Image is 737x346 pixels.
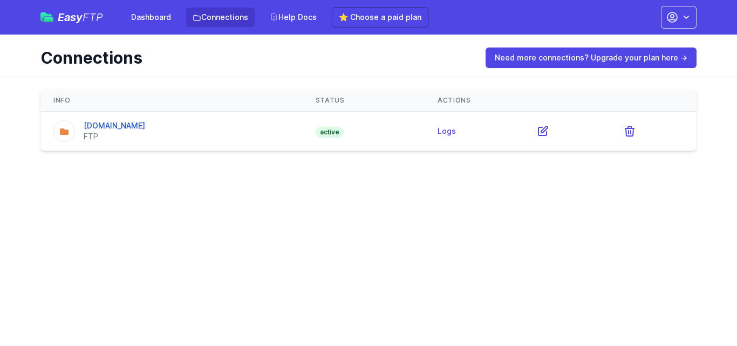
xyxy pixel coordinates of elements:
[40,48,470,67] h1: Connections
[84,131,145,142] div: FTP
[58,12,103,23] span: Easy
[40,12,53,22] img: easyftp_logo.png
[125,8,178,27] a: Dashboard
[486,48,697,68] a: Need more connections? Upgrade your plan here →
[40,90,303,112] th: Info
[332,7,428,28] a: ⭐ Choose a paid plan
[186,8,255,27] a: Connections
[263,8,323,27] a: Help Docs
[83,11,103,24] span: FTP
[40,12,103,23] a: EasyFTP
[84,121,145,130] a: [DOMAIN_NAME]
[438,126,456,135] a: Logs
[425,90,697,112] th: Actions
[303,90,425,112] th: Status
[316,127,344,138] span: active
